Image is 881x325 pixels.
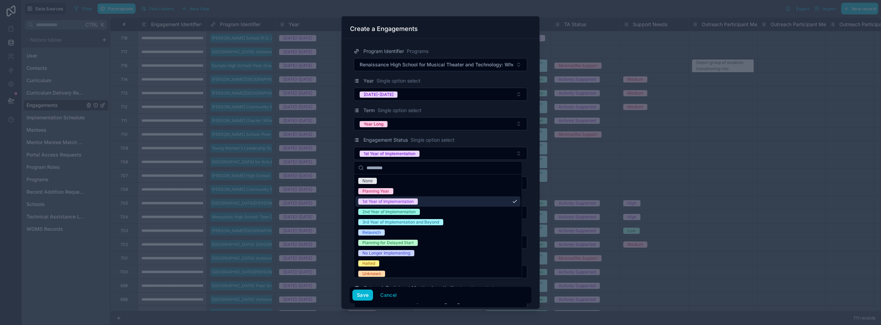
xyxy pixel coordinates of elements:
button: Select Button [354,147,527,160]
div: 2nd Year of Implementation [362,209,416,215]
div: Unknown [362,271,381,277]
div: 1st Year of Implementation [364,151,415,157]
span: Term [363,107,375,114]
span: Programs [407,48,428,55]
div: 3rd Year of Implementation and Beyond [362,219,439,225]
div: Suggestions [354,174,522,278]
span: Outreach Participant Meeting Length [363,284,447,291]
span: Renaissance High School for Musical Theater and Technology: When Students Lead [360,61,513,68]
button: Select Button [354,117,527,130]
span: Single option select [411,137,455,143]
span: Program Identifier [363,48,404,55]
span: Engagement Status [363,137,408,143]
span: Year [363,77,374,84]
span: Single option select [376,77,421,84]
button: Cancel [376,290,401,301]
div: Planning for Delayed Start [362,240,414,246]
div: Halted [362,260,375,267]
button: Select Button [354,88,527,101]
div: Year Long [364,121,383,127]
div: Planning Year [362,188,389,194]
div: [DATE]-[DATE] [364,91,393,98]
h3: Create a Engagements [350,25,418,33]
div: Relaunch [362,229,381,236]
span: Single option select [450,284,494,291]
span: Single option select [378,107,422,114]
div: No Longer Implementing [362,250,410,256]
button: Save [352,290,373,301]
button: Select Button [354,58,527,71]
div: None [362,178,373,184]
div: 1st Year of Implementation [362,198,414,205]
